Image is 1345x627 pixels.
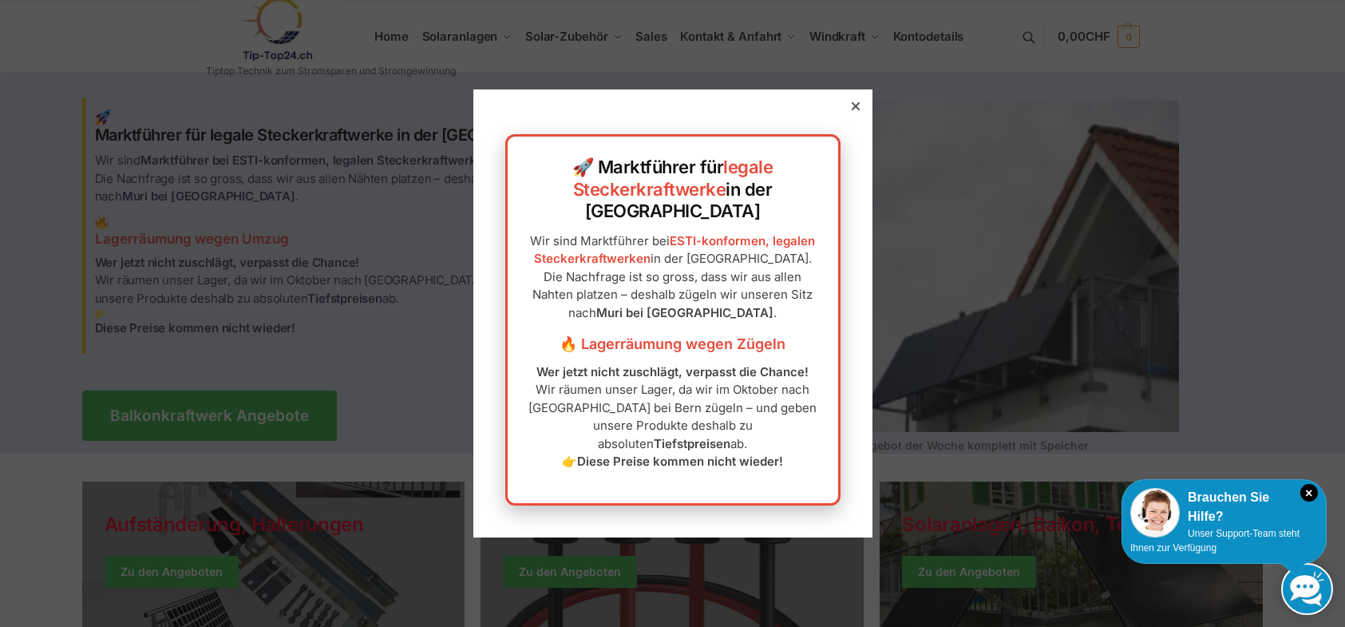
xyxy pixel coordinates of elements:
[524,334,822,355] h3: 🔥 Lagerräumung wegen Zügeln
[1130,488,1318,526] div: Brauchen Sie Hilfe?
[573,157,773,200] a: legale Steckerkraftwerke
[1300,484,1318,502] i: Schließen
[534,233,816,267] a: ESTI-konformen, legalen Steckerkraftwerken
[596,305,773,320] strong: Muri bei [GEOGRAPHIC_DATA]
[1130,528,1300,554] span: Unser Support-Team steht Ihnen zur Verfügung
[1130,488,1180,538] img: Customer service
[536,364,809,379] strong: Wer jetzt nicht zuschlägt, verpasst die Chance!
[524,157,822,223] h2: 🚀 Marktführer für in der [GEOGRAPHIC_DATA]
[524,363,822,471] p: Wir räumen unser Lager, da wir im Oktober nach [GEOGRAPHIC_DATA] bei Bern zügeln – und geben unse...
[524,232,822,323] p: Wir sind Marktführer bei in der [GEOGRAPHIC_DATA]. Die Nachfrage ist so gross, dass wir aus allen...
[654,436,730,451] strong: Tiefstpreisen
[577,454,783,469] strong: Diese Preise kommen nicht wieder!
